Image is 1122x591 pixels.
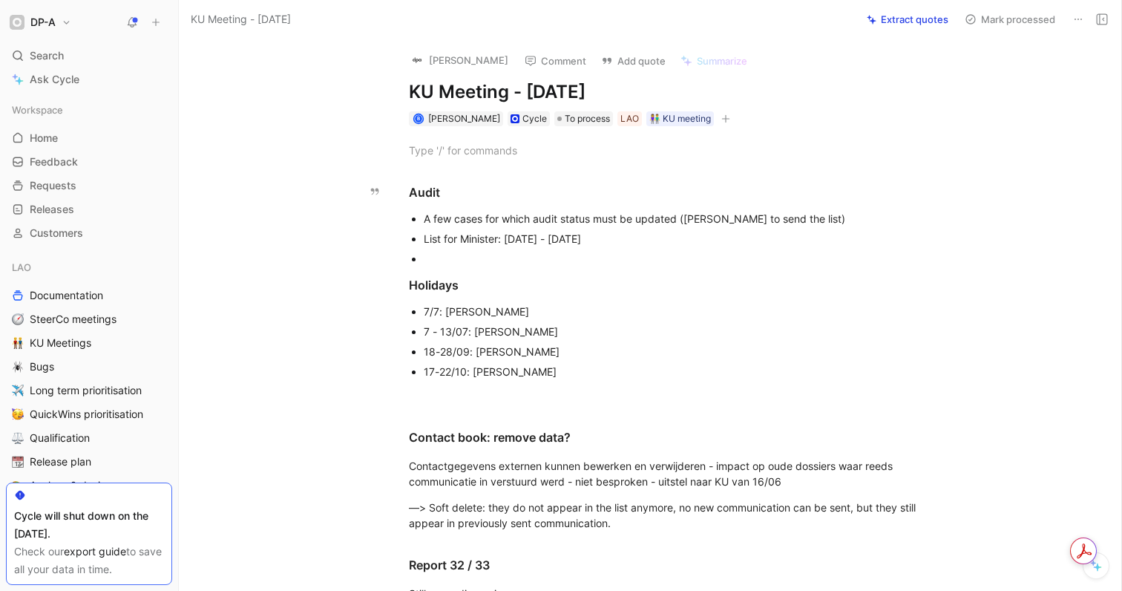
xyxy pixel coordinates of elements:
a: Documentation [6,284,172,307]
div: Workspace [6,99,172,121]
a: Requests [6,174,172,197]
a: Feedback [6,151,172,173]
a: Releases [6,198,172,221]
a: ✈️Long term prioritisation [6,379,172,402]
button: 📆 [9,453,27,471]
span: Customers [30,226,83,241]
button: 🕷️ [9,358,27,376]
div: Report 32 / 33 [409,556,922,574]
div: Check our to save all your data in time. [14,543,164,578]
a: Ask Cycle [6,68,172,91]
button: logo[PERSON_NAME] [403,49,515,71]
span: Summarize [697,54,747,68]
a: 🕷️Bugs [6,356,172,378]
span: Feedback [30,154,78,169]
a: export guide [64,545,126,558]
a: 🥳QuickWins prioritisation [6,403,172,425]
span: LAO [12,260,31,275]
div: Search [6,45,172,67]
div: 17-22/10: [PERSON_NAME] [424,364,922,379]
a: Customers [6,222,172,244]
button: 🎨 [9,477,27,494]
span: Qualification [30,431,90,445]
span: KU Meeting - [DATE] [191,10,291,28]
a: 🎨Analyse & design [6,474,172,497]
span: QuickWins prioritisation [30,407,143,422]
button: 👬 [9,334,27,352]
img: 🥳 [12,408,24,420]
div: Contact book: remove data? [409,428,922,446]
div: 18-28/09: [PERSON_NAME] [424,344,922,359]
span: Documentation [30,288,103,303]
button: Summarize [674,50,754,71]
div: Cycle will shut down on the [DATE]. [14,507,164,543]
img: 🎨 [12,480,24,492]
button: Comment [518,50,593,71]
a: 👬KU Meetings [6,332,172,354]
button: Add quote [594,50,672,71]
span: Long term prioritisation [30,383,142,398]
div: To process [554,111,613,126]
span: Search [30,47,64,65]
img: logo [410,53,424,68]
span: KU Meetings [30,336,91,350]
span: Requests [30,178,76,193]
button: DP-ADP-A [6,12,75,33]
button: ✈️ [9,382,27,399]
img: DP-A [10,15,24,30]
span: Ask Cycle [30,71,79,88]
h1: KU Meeting - [DATE] [409,80,922,104]
button: 🧭 [9,310,27,328]
span: Releases [30,202,74,217]
a: 📆Release plan [6,451,172,473]
h1: DP-A [30,16,56,29]
button: Mark processed [958,9,1062,30]
div: LAO [620,111,639,126]
span: Workspace [12,102,63,117]
div: 7 - 13/07: [PERSON_NAME] [424,324,922,339]
div: Audit [409,183,922,201]
button: 🥳 [9,405,27,423]
div: Holidays [409,276,922,294]
div: Contactgegevens externen kunnen bewerken en verwijderen - impact op oude dossiers waar reeds comm... [409,458,922,489]
img: 🕷️ [12,361,24,373]
a: Home [6,127,172,149]
span: To process [565,111,610,126]
span: Home [30,131,58,146]
a: ⚖️Qualification [6,427,172,449]
div: B [414,114,422,123]
button: ⚖️ [9,429,27,447]
div: 7/7: [PERSON_NAME] [424,304,922,319]
img: 👬 [12,337,24,349]
span: Release plan [30,454,91,469]
div: List for Minister: [DATE] - [DATE] [424,231,922,246]
div: LAO [6,256,172,278]
span: SteerCo meetings [30,312,117,327]
div: LAODocumentation🧭SteerCo meetings👬KU Meetings🕷️Bugs✈️Long term prioritisation🥳QuickWins prioritis... [6,256,172,497]
div: Cycle [522,111,547,126]
span: Analyse & design [30,478,113,493]
a: 🧭SteerCo meetings [6,308,172,330]
img: 📆 [12,456,24,468]
div: —> Soft delete: they do not appear in the list anymore, no new communication can be sent, but the... [409,500,922,531]
div: A few cases for which audit status must be updated ([PERSON_NAME] to send the list) [424,211,922,226]
img: ⚖️ [12,432,24,444]
img: ✈️ [12,385,24,396]
span: Bugs [30,359,54,374]
div: 👫 KU meeting [649,111,711,126]
img: 🧭 [12,313,24,325]
span: [PERSON_NAME] [428,113,500,124]
button: Extract quotes [860,9,955,30]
